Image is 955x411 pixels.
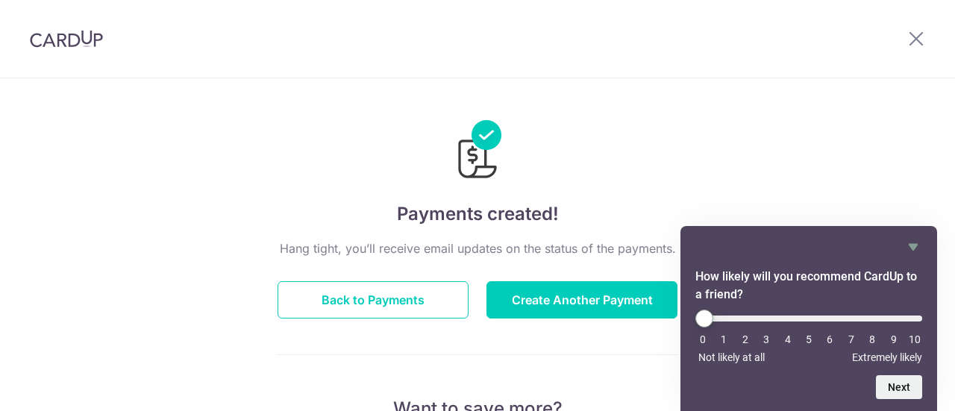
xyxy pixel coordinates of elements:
li: 4 [780,333,795,345]
li: 3 [759,333,774,345]
div: How likely will you recommend CardUp to a friend? Select an option from 0 to 10, with 0 being Not... [695,238,922,399]
img: CardUp [30,30,103,48]
button: Next question [876,375,922,399]
li: 8 [865,333,880,345]
li: 6 [822,333,837,345]
li: 9 [886,333,901,345]
li: 0 [695,333,710,345]
li: 5 [801,333,816,345]
button: Hide survey [904,238,922,256]
button: Back to Payments [278,281,469,319]
span: Extremely likely [852,351,922,363]
p: Hang tight, you’ll receive email updates on the status of the payments. [278,239,677,257]
li: 7 [844,333,859,345]
span: Not likely at all [698,351,765,363]
h4: Payments created! [278,201,677,228]
button: Create Another Payment [486,281,677,319]
li: 10 [907,333,922,345]
li: 2 [738,333,753,345]
div: How likely will you recommend CardUp to a friend? Select an option from 0 to 10, with 0 being Not... [695,310,922,363]
li: 1 [716,333,731,345]
h2: How likely will you recommend CardUp to a friend? Select an option from 0 to 10, with 0 being Not... [695,268,922,304]
img: Payments [454,120,501,183]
